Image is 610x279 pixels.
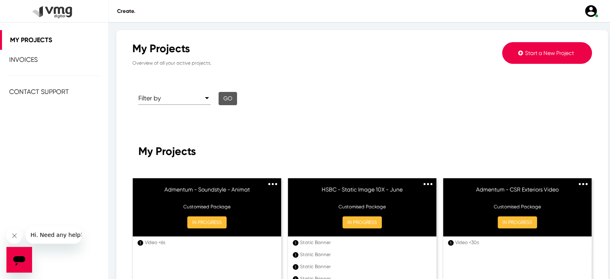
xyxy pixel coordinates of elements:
[451,203,584,210] p: Customised Package
[132,42,435,55] div: My Projects
[455,239,584,246] div: Video <30s
[219,92,237,105] button: Go
[584,4,598,18] img: user
[6,247,32,273] iframe: Button to launch messaging window
[579,183,588,185] img: 3dots.svg
[424,183,432,185] img: 3dots.svg
[300,251,429,258] div: Static Banner
[9,88,69,96] span: Contact Support
[296,186,428,198] h6: HSBC - Static Image 10X - June
[134,8,135,14] span: .
[451,186,584,198] h6: Admentum - CSR Exteriors Video
[293,240,298,246] div: 1
[342,216,382,228] button: IN PROGRESS
[579,4,602,18] a: user
[268,183,277,185] img: 3dots.svg
[141,203,273,210] p: Customised Package
[498,216,537,228] button: IN PROGRESS
[502,42,592,64] button: Start a New Project
[10,36,52,44] span: My Projects
[300,263,429,270] div: Static Banner
[145,239,274,246] div: Video <6s
[5,6,58,12] span: Hi. Need any help?
[132,55,435,67] p: Overview of all your active projects.
[293,264,298,270] div: 1
[138,240,143,246] div: 1
[293,252,298,258] div: 1
[9,56,38,63] span: Invoices
[300,239,429,246] div: Static Banner
[448,240,454,246] div: 1
[525,50,574,56] span: Start a New Project
[138,145,196,158] span: My Projects
[187,216,227,228] button: IN PROGRESS
[6,228,22,244] iframe: Close message
[141,186,273,198] h6: Admentum - Soundstyle - Animat
[117,8,135,14] span: Create
[296,203,428,210] p: Customised Package
[26,226,82,244] iframe: Message from company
